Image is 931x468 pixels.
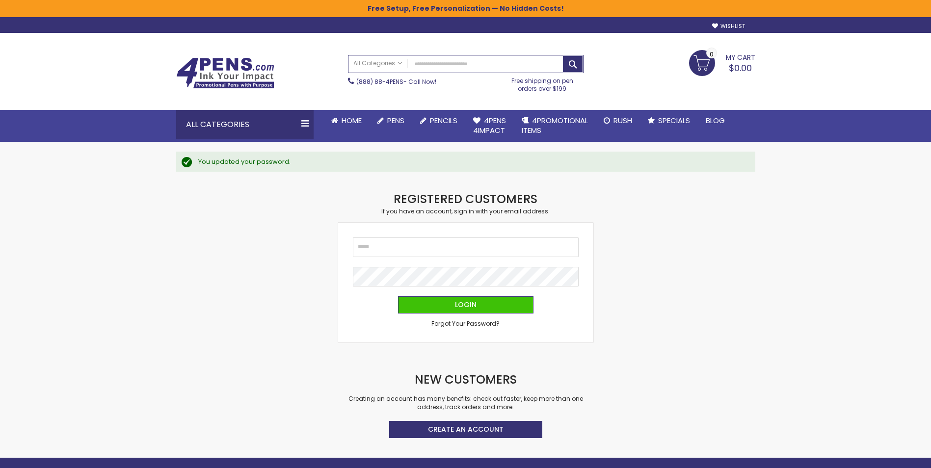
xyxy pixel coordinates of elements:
button: Login [398,296,533,313]
span: Blog [706,115,725,126]
span: $0.00 [729,62,752,74]
div: Free shipping on pen orders over $199 [501,73,584,93]
span: - Call Now! [356,78,436,86]
strong: Registered Customers [394,191,537,207]
p: Creating an account has many benefits: check out faster, keep more than one address, track orders... [338,395,593,411]
div: You updated your password. [198,157,745,166]
a: Home [323,110,370,131]
span: Create an Account [428,424,504,434]
div: If you have an account, sign in with your email address. [338,208,593,215]
a: Forgot Your Password? [431,320,500,328]
a: (888) 88-4PENS [356,78,403,86]
a: Wishlist [712,23,745,30]
a: Pencils [412,110,465,131]
a: 4PROMOTIONALITEMS [514,110,596,142]
span: Specials [658,115,690,126]
span: 4Pens 4impact [473,115,506,135]
span: 0 [710,50,714,59]
span: Pens [387,115,404,126]
a: Blog [698,110,733,131]
span: All Categories [353,59,402,67]
a: Pens [370,110,412,131]
span: Pencils [430,115,457,126]
a: Specials [640,110,698,131]
span: Forgot Your Password? [431,319,500,328]
div: All Categories [176,110,314,139]
span: Rush [613,115,632,126]
img: 4Pens Custom Pens and Promotional Products [176,57,274,89]
strong: New Customers [415,371,517,388]
span: 4PROMOTIONAL ITEMS [522,115,588,135]
a: $0.00 0 [689,50,755,75]
a: Rush [596,110,640,131]
a: 4Pens4impact [465,110,514,142]
a: Create an Account [389,421,542,438]
a: All Categories [348,55,407,72]
span: Login [455,300,477,310]
span: Home [342,115,362,126]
